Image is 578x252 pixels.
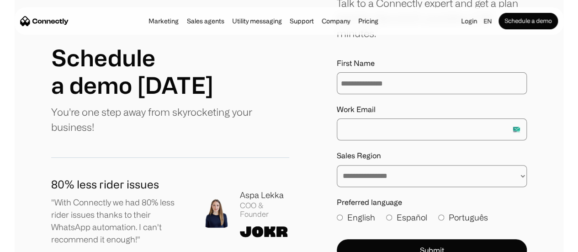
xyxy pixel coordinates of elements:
[337,151,527,160] label: Sales Region
[337,214,343,220] input: English
[438,214,444,220] input: Português
[337,105,527,114] label: Work Email
[458,15,480,27] a: Login
[337,198,527,207] label: Preferred language
[184,17,227,25] a: Sales agents
[386,214,392,220] input: Español
[20,14,69,28] a: home
[337,211,375,224] label: English
[18,236,55,249] ul: Language list
[438,211,488,224] label: Português
[146,17,181,25] a: Marketing
[51,104,289,134] p: You're one step away from skyrocketing your business!
[51,176,187,193] h1: 80% less rider issues
[337,59,527,68] label: First Name
[240,189,289,201] div: Aspa Lekka
[386,211,427,224] label: Español
[483,15,492,27] div: en
[322,15,350,27] div: Company
[287,17,317,25] a: Support
[319,15,353,27] div: Company
[51,196,187,246] p: "With Connectly we had 80% less rider issues thanks to their WhatsApp automation. I can't recomme...
[229,17,285,25] a: Utility messaging
[240,201,289,219] div: COO & Founder
[51,44,213,99] h1: Schedule a demo [DATE]
[9,235,55,249] aside: Language selected: English
[480,15,498,27] div: en
[498,13,558,29] a: Schedule a demo
[355,17,381,25] a: Pricing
